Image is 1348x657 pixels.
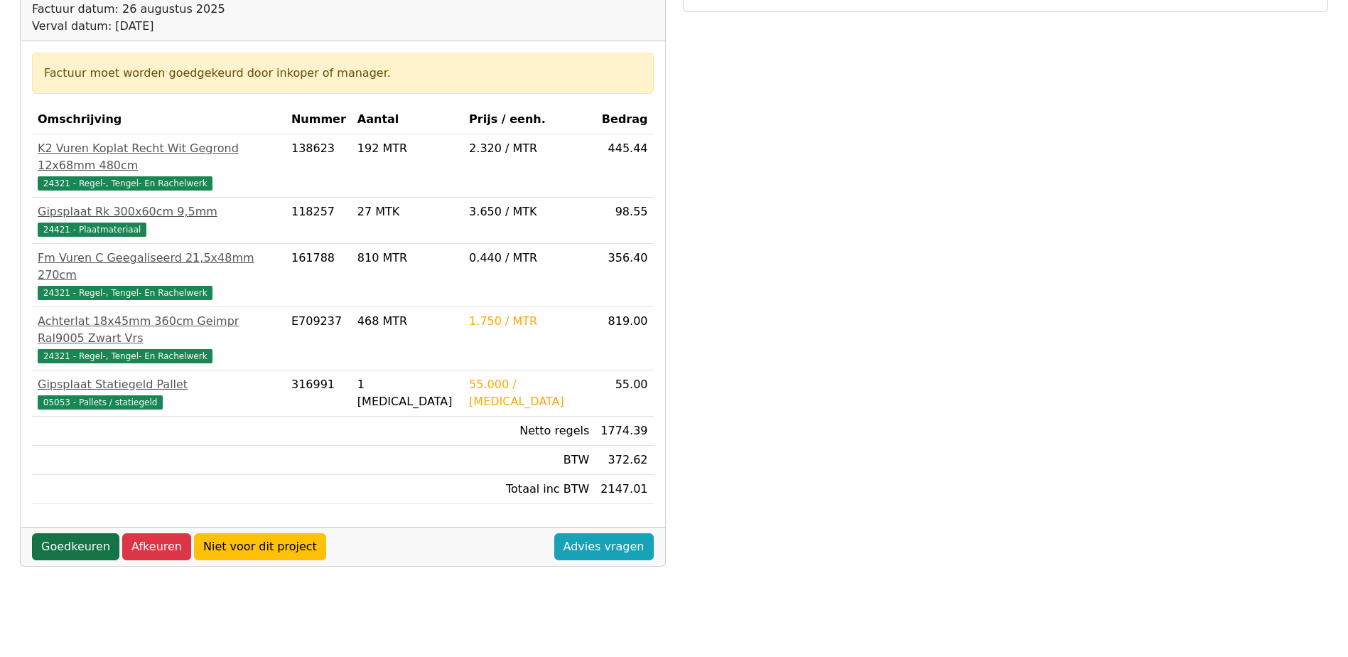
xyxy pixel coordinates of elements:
td: Totaal inc BTW [463,475,595,504]
div: 192 MTR [357,140,458,157]
td: 1774.39 [595,417,653,446]
div: Achterlat 18x45mm 360cm Geimpr Ral9005 Zwart Vrs [38,313,280,347]
span: 24321 - Regel-, Tengel- En Rachelwerk [38,349,212,363]
th: Omschrijving [32,105,286,134]
span: 24421 - Plaatmateriaal [38,223,146,237]
th: Prijs / eenh. [463,105,595,134]
td: 819.00 [595,307,653,370]
td: 118257 [286,198,352,244]
td: BTW [463,446,595,475]
span: 05053 - Pallets / statiegeld [38,395,163,410]
td: 316991 [286,370,352,417]
td: Netto regels [463,417,595,446]
div: Verval datum: [DATE] [32,18,438,35]
a: Gipsplaat Rk 300x60cm 9,5mm24421 - Plaatmateriaal [38,203,280,237]
div: 3.650 / MTK [469,203,589,220]
th: Nummer [286,105,352,134]
span: 24321 - Regel-, Tengel- En Rachelwerk [38,176,212,191]
div: 1.750 / MTR [469,313,589,330]
a: Fm Vuren C Geegaliseerd 21,5x48mm 270cm24321 - Regel-, Tengel- En Rachelwerk [38,250,280,301]
a: Achterlat 18x45mm 360cm Geimpr Ral9005 Zwart Vrs24321 - Regel-, Tengel- En Rachelwerk [38,313,280,364]
td: 161788 [286,244,352,307]
div: 1 [MEDICAL_DATA] [357,376,458,410]
td: 2147.01 [595,475,653,504]
div: 0.440 / MTR [469,250,589,267]
td: 445.44 [595,134,653,198]
div: 810 MTR [357,250,458,267]
div: 27 MTK [357,203,458,220]
div: 468 MTR [357,313,458,330]
div: 2.320 / MTR [469,140,589,157]
td: 138623 [286,134,352,198]
td: 356.40 [595,244,653,307]
a: Advies vragen [554,533,654,560]
div: Factuur datum: 26 augustus 2025 [32,1,438,18]
td: E709237 [286,307,352,370]
div: K2 Vuren Koplat Recht Wit Gegrond 12x68mm 480cm [38,140,280,174]
a: Gipsplaat Statiegeld Pallet05053 - Pallets / statiegeld [38,376,280,410]
div: Factuur moet worden goedgekeurd door inkoper of manager. [44,65,642,82]
div: Gipsplaat Statiegeld Pallet [38,376,280,393]
td: 372.62 [595,446,653,475]
a: Afkeuren [122,533,191,560]
div: 55.000 / [MEDICAL_DATA] [469,376,589,410]
a: Niet voor dit project [194,533,326,560]
td: 55.00 [595,370,653,417]
a: Goedkeuren [32,533,119,560]
span: 24321 - Regel-, Tengel- En Rachelwerk [38,286,212,300]
td: 98.55 [595,198,653,244]
th: Bedrag [595,105,653,134]
a: K2 Vuren Koplat Recht Wit Gegrond 12x68mm 480cm24321 - Regel-, Tengel- En Rachelwerk [38,140,280,191]
th: Aantal [352,105,463,134]
div: Fm Vuren C Geegaliseerd 21,5x48mm 270cm [38,250,280,284]
div: Gipsplaat Rk 300x60cm 9,5mm [38,203,280,220]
